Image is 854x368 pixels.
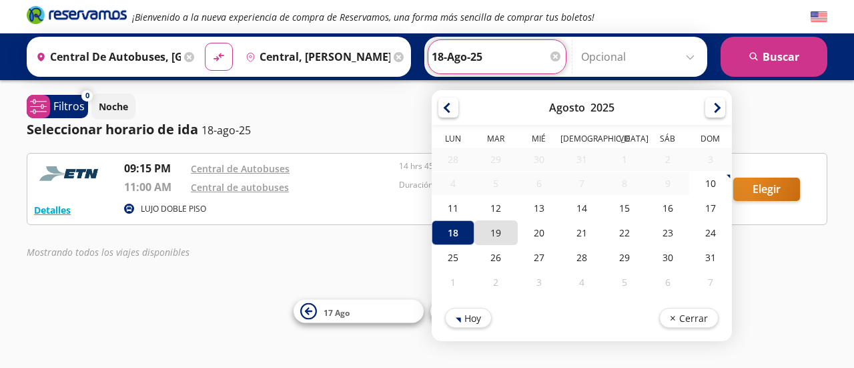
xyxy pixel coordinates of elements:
div: 10-Ago-25 [689,171,732,196]
div: 24-Ago-25 [689,220,732,245]
th: Lunes [432,133,474,148]
p: Noche [99,100,128,114]
th: Sábado [646,133,689,148]
div: 03-Ago-25 [689,148,732,171]
button: 0Filtros [27,95,88,118]
div: 2025 [590,100,614,115]
div: 02-Ago-25 [646,148,689,171]
p: 09:15 PM [124,160,184,176]
div: 05-Ago-25 [474,172,517,195]
th: Miércoles [518,133,560,148]
div: 05-Sep-25 [603,270,646,295]
div: 30-Ago-25 [646,245,689,270]
input: Buscar Origen [31,40,181,73]
button: Elegir [733,178,800,201]
div: 21-Ago-25 [560,220,603,245]
div: 09-Ago-25 [646,172,689,195]
div: 29-Ago-25 [603,245,646,270]
div: Agosto [549,100,585,115]
div: 20-Ago-25 [518,220,560,245]
button: Hoy [445,308,492,328]
div: 30-Jul-25 [518,148,560,171]
a: Central de autobuses [191,181,289,194]
i: Brand Logo [27,5,127,25]
div: 12-Ago-25 [474,196,517,220]
div: 29-Jul-25 [474,148,517,171]
button: 19 Ago [430,300,560,323]
div: 11-Ago-25 [432,196,474,220]
div: 03-Sep-25 [518,270,560,295]
p: 14 hrs 45 mins [399,160,600,172]
div: 19-Ago-25 [474,220,517,245]
div: 17-Ago-25 [689,196,732,220]
button: English [811,9,827,25]
p: Duración [399,179,600,191]
button: Detalles [34,203,71,217]
button: Buscar [721,37,827,77]
div: 01-Sep-25 [432,270,474,295]
span: 17 Ago [324,307,350,318]
a: Central de Autobuses [191,162,290,175]
div: 15-Ago-25 [603,196,646,220]
p: Filtros [53,98,85,114]
span: 0 [85,90,89,102]
th: Jueves [560,133,603,148]
div: 22-Ago-25 [603,220,646,245]
div: 04-Sep-25 [560,270,603,295]
button: Noche [91,94,135,120]
button: 17 Ago [294,300,424,323]
p: 18-ago-25 [201,122,251,138]
div: 07-Ago-25 [560,172,603,195]
th: Domingo [689,133,732,148]
div: 07-Sep-25 [689,270,732,295]
p: Seleccionar horario de ida [27,120,198,140]
th: Viernes [603,133,646,148]
div: 23-Ago-25 [646,220,689,245]
button: Cerrar [659,308,719,328]
div: 02-Sep-25 [474,270,517,295]
div: 18-Ago-25 [432,220,474,245]
div: 28-Jul-25 [432,148,474,171]
div: 01-Ago-25 [603,148,646,171]
div: 26-Ago-25 [474,245,517,270]
div: 25-Ago-25 [432,245,474,270]
div: 14-Ago-25 [560,196,603,220]
input: Buscar Destino [240,40,390,73]
img: RESERVAMOS [34,160,107,187]
div: 16-Ago-25 [646,196,689,220]
div: 31-Jul-25 [560,148,603,171]
div: 13-Ago-25 [518,196,560,220]
p: 11:00 AM [124,179,184,195]
div: 08-Ago-25 [603,172,646,195]
a: Brand Logo [27,5,127,29]
div: 06-Sep-25 [646,270,689,295]
p: LUJO DOBLE PISO [141,203,206,215]
div: 04-Ago-25 [432,172,474,195]
em: ¡Bienvenido a la nueva experiencia de compra de Reservamos, una forma más sencilla de comprar tus... [132,11,594,23]
div: 31-Ago-25 [689,245,732,270]
em: Mostrando todos los viajes disponibles [27,246,189,258]
div: 06-Ago-25 [518,172,560,195]
div: 27-Ago-25 [518,245,560,270]
th: Martes [474,133,517,148]
input: Elegir Fecha [432,40,562,73]
input: Opcional [581,40,701,73]
div: 28-Ago-25 [560,245,603,270]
